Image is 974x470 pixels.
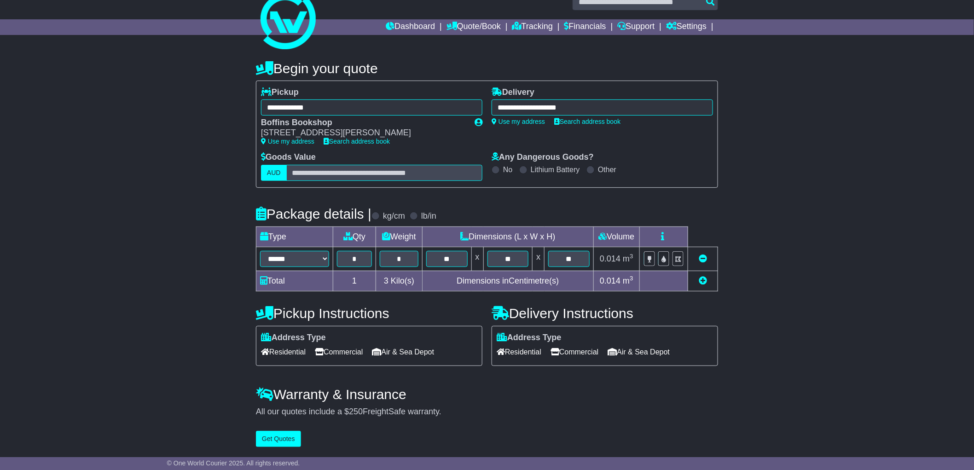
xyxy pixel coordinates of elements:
span: 250 [349,407,363,416]
a: Use my address [261,138,314,145]
td: Volume [593,226,639,247]
label: Other [598,165,616,174]
td: Dimensions in Centimetre(s) [422,271,593,291]
label: No [503,165,512,174]
sup: 3 [630,253,633,260]
span: 0.014 [600,254,620,263]
a: Quote/Book [446,19,501,35]
label: Lithium Battery [531,165,580,174]
label: Pickup [261,87,299,98]
td: Type [256,226,333,247]
label: Delivery [492,87,534,98]
label: lb/in [421,211,436,221]
td: x [533,247,545,271]
h4: Package details | [256,206,371,221]
a: Use my address [492,118,545,125]
label: kg/cm [383,211,405,221]
span: Air & Sea Depot [372,345,435,359]
label: Any Dangerous Goods? [492,152,594,162]
label: Address Type [497,333,562,343]
span: 3 [384,276,388,285]
label: Address Type [261,333,326,343]
td: Qty [333,226,376,247]
a: Search address book [324,138,390,145]
span: m [623,276,633,285]
span: 0.014 [600,276,620,285]
a: Add new item [699,276,707,285]
h4: Warranty & Insurance [256,387,718,402]
a: Search address book [554,118,620,125]
div: All our quotes include a $ FreightSafe warranty. [256,407,718,417]
span: Commercial [551,345,598,359]
div: Boffins Bookshop [261,118,465,128]
a: Support [618,19,655,35]
h4: Pickup Instructions [256,306,482,321]
span: © One World Courier 2025. All rights reserved. [167,459,300,467]
a: Financials [564,19,606,35]
a: Tracking [512,19,553,35]
h4: Begin your quote [256,61,718,76]
span: Residential [497,345,541,359]
a: Dashboard [386,19,435,35]
td: x [471,247,483,271]
td: 1 [333,271,376,291]
div: [STREET_ADDRESS][PERSON_NAME] [261,128,465,138]
label: Goods Value [261,152,316,162]
span: m [623,254,633,263]
span: Commercial [315,345,363,359]
td: Weight [376,226,423,247]
button: Get Quotes [256,431,301,447]
span: Air & Sea Depot [608,345,670,359]
a: Remove this item [699,254,707,263]
span: Residential [261,345,306,359]
h4: Delivery Instructions [492,306,718,321]
td: Kilo(s) [376,271,423,291]
td: Dimensions (L x W x H) [422,226,593,247]
sup: 3 [630,275,633,282]
td: Total [256,271,333,291]
a: Settings [666,19,707,35]
label: AUD [261,165,287,181]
